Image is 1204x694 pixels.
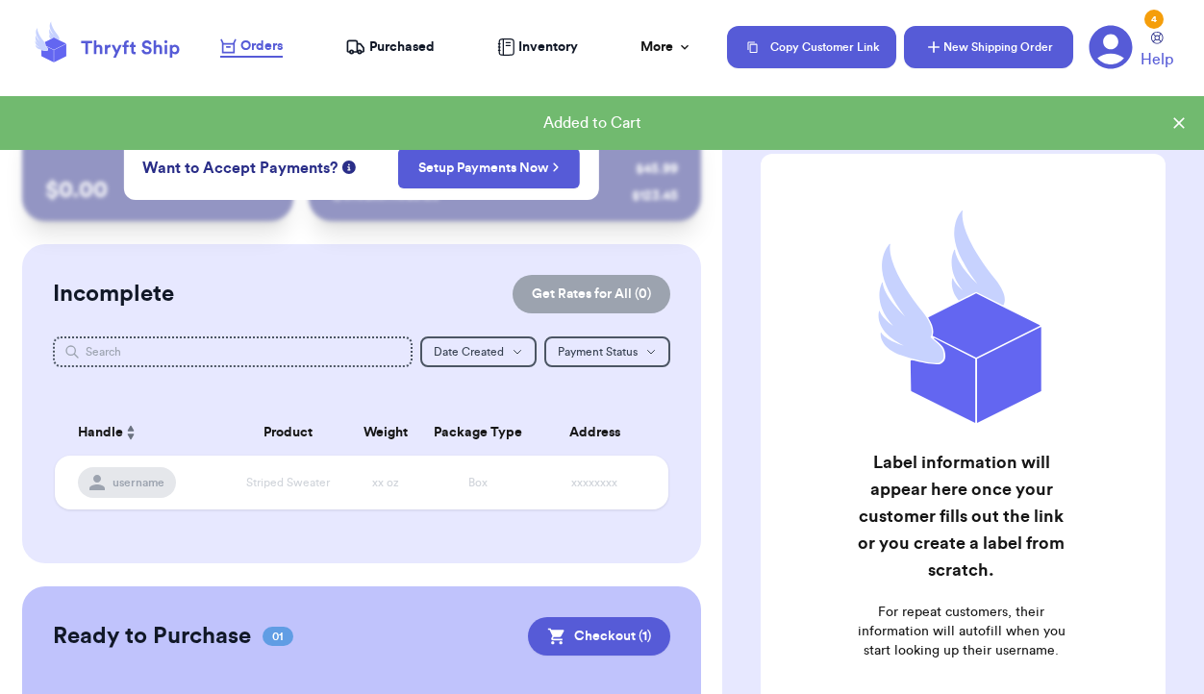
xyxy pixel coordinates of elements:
a: Inventory [497,37,578,57]
span: Purchased [369,37,435,57]
p: For repeat customers, their information will autofill when you start looking up their username. [850,603,1072,660]
p: $ 0.00 [45,175,270,206]
span: Want to Accept Payments? [142,157,338,180]
span: Orders [240,37,283,56]
div: 4 [1144,10,1164,29]
span: xx oz [372,477,399,488]
span: Inventory [518,37,578,57]
input: Search [53,336,413,367]
th: Weight [349,409,423,456]
button: New Shipping Order [904,26,1073,68]
div: Added to Cart [15,112,1169,135]
button: Date Created [420,336,537,367]
th: Package Type [422,409,533,456]
h2: Ready to Purchase [53,621,251,652]
span: Handle [78,423,123,443]
span: Date Created [434,346,504,358]
span: Box [468,477,488,488]
a: Purchased [345,37,435,57]
button: Sort ascending [123,421,138,444]
span: 01 [263,627,293,646]
span: Striped Sweater [246,477,330,488]
div: More [640,37,692,57]
span: Payment Status [558,346,638,358]
button: Payment Status [544,336,670,367]
button: Checkout (1) [528,617,670,656]
span: username [113,475,164,490]
th: Product [226,409,349,456]
h2: Label information will appear here once your customer fills out the link or you create a label fr... [850,449,1072,583]
a: Setup Payments Now [418,159,560,178]
span: xxxxxxxx [571,477,617,488]
span: Help [1141,48,1173,71]
h2: Incomplete [53,279,174,310]
button: Get Rates for All (0) [513,275,670,313]
th: Address [533,409,667,456]
button: Setup Payments Now [398,148,580,188]
div: $ 45.99 [636,160,678,179]
div: $ 123.45 [632,186,678,206]
a: Help [1141,32,1173,71]
a: Orders [220,37,283,58]
a: 4 [1089,25,1133,69]
button: Copy Customer Link [727,26,896,68]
